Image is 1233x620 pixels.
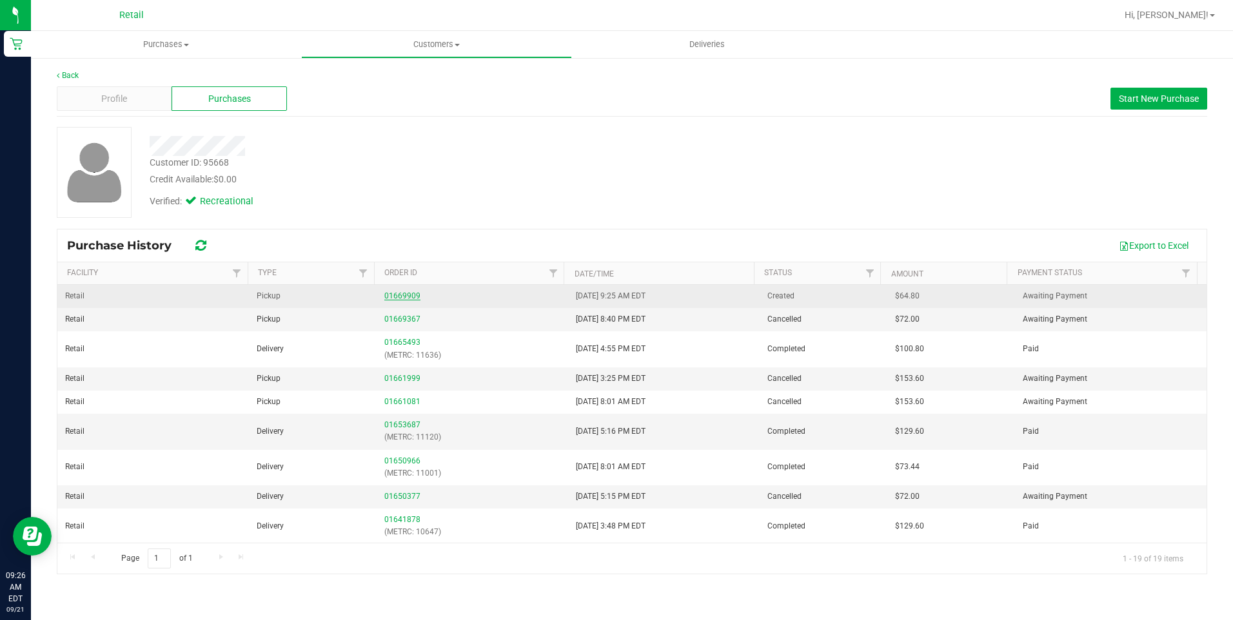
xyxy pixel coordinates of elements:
[65,490,84,503] span: Retail
[65,290,84,302] span: Retail
[895,313,920,325] span: $72.00
[257,425,284,438] span: Delivery
[1110,235,1197,257] button: Export to Excel
[31,31,301,58] a: Purchases
[61,139,128,206] img: user-icon.png
[572,31,842,58] a: Deliveries
[767,343,805,355] span: Completed
[1110,88,1207,110] button: Start New Purchase
[257,290,281,302] span: Pickup
[576,290,646,302] span: [DATE] 9:25 AM EDT
[302,39,571,50] span: Customers
[542,262,564,284] a: Filter
[384,492,420,501] a: 01650377
[895,290,920,302] span: $64.80
[1023,396,1087,408] span: Awaiting Payment
[575,269,614,278] a: Date/Time
[65,425,84,438] span: Retail
[67,238,184,253] span: Purchase History
[895,396,924,408] span: $153.60
[258,268,277,277] a: Type
[257,490,284,503] span: Delivery
[226,262,247,284] a: Filter
[384,315,420,324] a: 01669367
[576,425,646,438] span: [DATE] 5:16 PM EDT
[257,343,284,355] span: Delivery
[57,71,79,80] a: Back
[65,461,84,473] span: Retail
[65,373,84,385] span: Retail
[257,373,281,385] span: Pickup
[148,548,171,568] input: 1
[257,396,281,408] span: Pickup
[767,461,805,473] span: Completed
[767,490,802,503] span: Cancelled
[65,313,84,325] span: Retail
[767,373,802,385] span: Cancelled
[65,396,84,408] span: Retail
[384,374,420,383] a: 01661999
[200,195,252,209] span: Recreational
[384,338,420,347] a: 01665493
[67,268,98,277] a: Facility
[895,461,920,473] span: $73.44
[110,548,203,568] span: Page of 1
[13,517,52,556] iframe: Resource center
[384,420,420,429] a: 01653687
[767,290,794,302] span: Created
[1125,10,1208,20] span: Hi, [PERSON_NAME]!
[31,39,301,50] span: Purchases
[1023,425,1039,438] span: Paid
[891,269,923,278] a: Amount
[384,456,420,465] a: 01650966
[384,467,560,480] p: (METRC: 11001)
[301,31,571,58] a: Customers
[1119,93,1199,104] span: Start New Purchase
[65,520,84,532] span: Retail
[384,526,560,538] p: (METRC: 10647)
[767,425,805,438] span: Completed
[576,396,646,408] span: [DATE] 8:01 AM EDT
[1023,490,1087,503] span: Awaiting Payment
[576,461,646,473] span: [DATE] 8:01 AM EDT
[1023,290,1087,302] span: Awaiting Payment
[384,349,560,362] p: (METRC: 11636)
[1112,548,1194,568] span: 1 - 19 of 19 items
[576,373,646,385] span: [DATE] 3:25 PM EDT
[213,174,237,184] span: $0.00
[895,373,924,385] span: $153.60
[119,10,144,21] span: Retail
[150,156,229,170] div: Customer ID: 95668
[576,343,646,355] span: [DATE] 4:55 PM EDT
[257,313,281,325] span: Pickup
[257,520,284,532] span: Delivery
[1023,461,1039,473] span: Paid
[384,291,420,300] a: 01669909
[767,396,802,408] span: Cancelled
[384,268,417,277] a: Order ID
[767,520,805,532] span: Completed
[101,92,127,106] span: Profile
[1018,268,1082,277] a: Payment Status
[1176,262,1197,284] a: Filter
[6,605,25,614] p: 09/21
[859,262,880,284] a: Filter
[895,520,924,532] span: $129.60
[895,425,924,438] span: $129.60
[1023,373,1087,385] span: Awaiting Payment
[65,343,84,355] span: Retail
[384,515,420,524] a: 01641878
[384,431,560,443] p: (METRC: 11120)
[257,461,284,473] span: Delivery
[10,37,23,50] inline-svg: Retail
[576,520,646,532] span: [DATE] 3:48 PM EDT
[1023,343,1039,355] span: Paid
[576,490,646,503] span: [DATE] 5:15 PM EDT
[150,173,715,186] div: Credit Available:
[576,313,646,325] span: [DATE] 8:40 PM EDT
[208,92,251,106] span: Purchases
[767,313,802,325] span: Cancelled
[353,262,374,284] a: Filter
[895,343,924,355] span: $100.80
[150,195,252,209] div: Verified:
